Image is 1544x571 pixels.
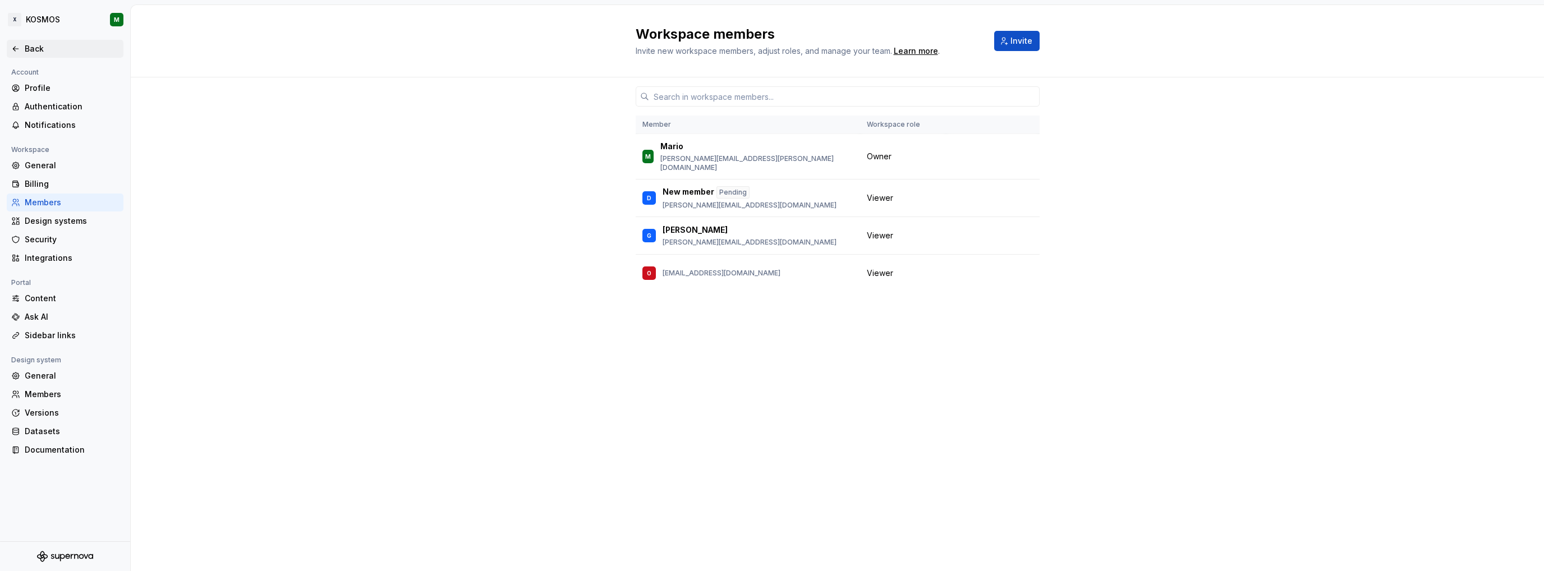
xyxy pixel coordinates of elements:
p: [PERSON_NAME] [663,224,728,236]
p: [PERSON_NAME][EMAIL_ADDRESS][DOMAIN_NAME] [663,238,837,247]
a: Documentation [7,441,123,459]
a: Design systems [7,212,123,230]
span: Viewer [867,192,893,204]
p: Mario [660,141,683,152]
div: Design system [7,353,66,367]
div: M [114,15,120,24]
th: Workspace role [860,116,946,134]
span: . [892,47,940,56]
span: Invite new workspace members, adjust roles, and manage your team. [636,46,892,56]
a: Versions [7,404,123,422]
div: G [647,230,651,241]
div: Workspace [7,143,54,156]
a: Profile [7,79,123,97]
div: Security [25,234,119,245]
div: Portal [7,276,35,289]
div: O [647,268,651,279]
div: General [25,370,119,381]
a: Ask AI [7,308,123,326]
a: Datasets [7,422,123,440]
div: X [8,13,21,26]
th: Member [636,116,860,134]
h2: Workspace members [636,25,981,43]
div: General [25,160,119,171]
a: Authentication [7,98,123,116]
a: Members [7,385,123,403]
div: Content [25,293,119,304]
div: Pending [716,186,750,199]
a: Content [7,289,123,307]
a: Members [7,194,123,211]
div: Members [25,197,119,208]
div: Datasets [25,426,119,437]
div: Billing [25,178,119,190]
span: Invite [1010,35,1032,47]
div: Documentation [25,444,119,455]
svg: Supernova Logo [37,551,93,562]
input: Search in workspace members... [649,86,1040,107]
a: Back [7,40,123,58]
div: Integrations [25,252,119,264]
div: D [647,192,651,204]
a: Billing [7,175,123,193]
a: Security [7,231,123,248]
span: Owner [867,151,892,162]
div: Sidebar links [25,330,119,341]
div: Ask AI [25,311,119,323]
div: Account [7,66,43,79]
div: Design systems [25,215,119,227]
p: [EMAIL_ADDRESS][DOMAIN_NAME] [663,269,780,278]
span: Viewer [867,230,893,241]
div: Authentication [25,101,119,112]
div: Notifications [25,119,119,131]
div: Members [25,389,119,400]
div: Versions [25,407,119,418]
div: KOSMOS [26,14,60,25]
p: [PERSON_NAME][EMAIL_ADDRESS][PERSON_NAME][DOMAIN_NAME] [660,154,853,172]
div: M [645,151,651,162]
div: Back [25,43,119,54]
span: Viewer [867,268,893,279]
button: Invite [994,31,1040,51]
a: General [7,367,123,385]
a: Learn more [894,45,938,57]
div: Profile [25,82,119,94]
a: Integrations [7,249,123,267]
p: [PERSON_NAME][EMAIL_ADDRESS][DOMAIN_NAME] [663,201,837,210]
p: New member [663,186,714,199]
a: Sidebar links [7,326,123,344]
a: Notifications [7,116,123,134]
a: General [7,156,123,174]
button: XKOSMOSM [2,7,128,32]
